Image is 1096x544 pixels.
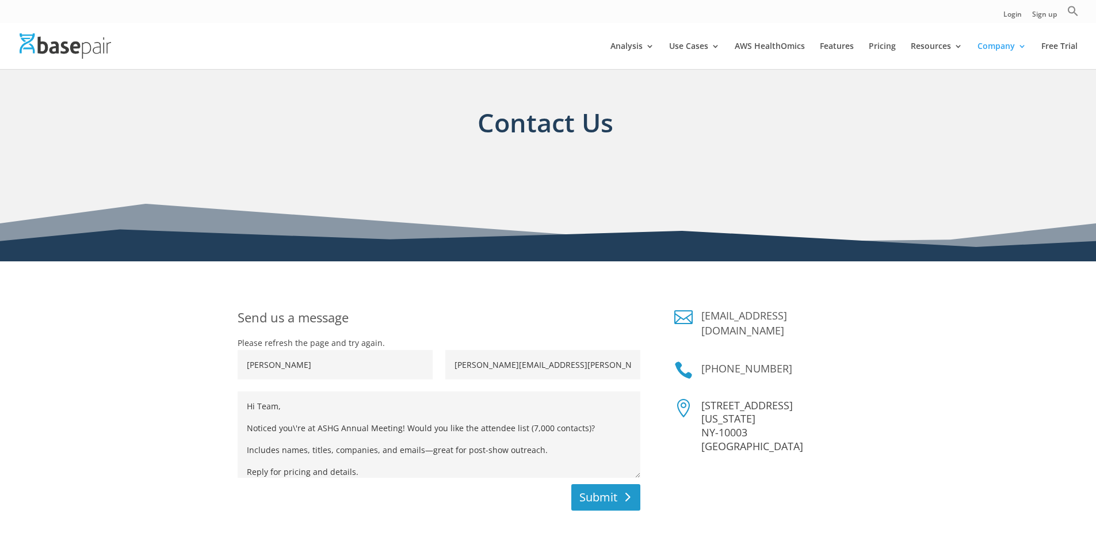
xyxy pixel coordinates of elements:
[820,42,854,69] a: Features
[701,399,858,454] p: [STREET_ADDRESS] [US_STATE] NY-10003 [GEOGRAPHIC_DATA]
[669,42,720,69] a: Use Cases
[445,350,640,379] input: Email Address
[735,42,805,69] a: AWS HealthOmics
[238,336,640,350] p: Please refresh the page and try again.
[571,484,640,511] button: Submit
[701,362,792,375] a: [PHONE_NUMBER]
[674,361,693,379] a: 
[238,391,640,478] textarea: Hi Team, Noticed you\'re at ASHG Annual Meeting! Would you like the attendee list (7,000 contacts...
[911,42,963,69] a: Resources
[869,42,896,69] a: Pricing
[1041,42,1078,69] a: Free Trial
[977,42,1026,69] a: Company
[701,309,787,337] a: [EMAIL_ADDRESS][DOMAIN_NAME]
[20,33,111,58] img: Basepair
[238,350,433,379] input: Name
[1003,11,1022,23] a: Login
[674,308,693,326] a: 
[238,104,853,159] h1: Contact Us
[238,308,640,336] h1: Send us a message
[1067,5,1079,17] svg: Search
[1067,5,1079,23] a: Search Icon Link
[674,399,693,417] span: 
[1032,11,1057,23] a: Sign up
[610,42,654,69] a: Analysis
